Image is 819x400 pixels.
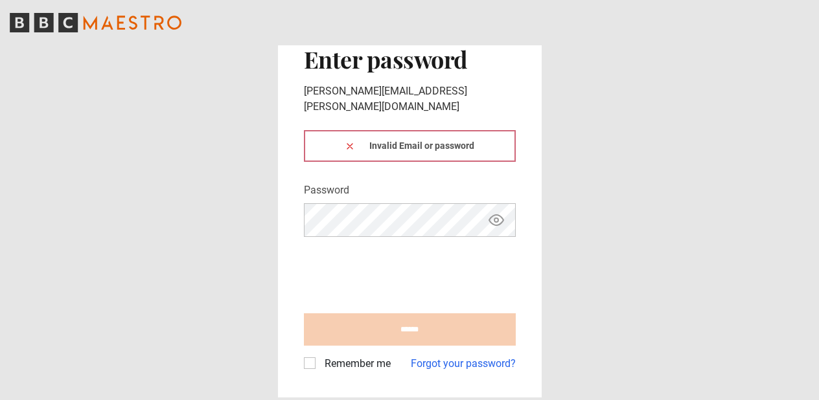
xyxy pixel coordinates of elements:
[304,183,349,198] label: Password
[304,45,516,72] h2: Enter password
[304,130,516,162] div: Invalid Email or password
[411,356,516,372] a: Forgot your password?
[319,356,391,372] label: Remember me
[10,13,181,32] svg: BBC Maestro
[304,247,501,298] iframe: reCAPTCHA
[485,209,507,232] button: Show password
[304,83,516,115] p: [PERSON_NAME][EMAIL_ADDRESS][PERSON_NAME][DOMAIN_NAME]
